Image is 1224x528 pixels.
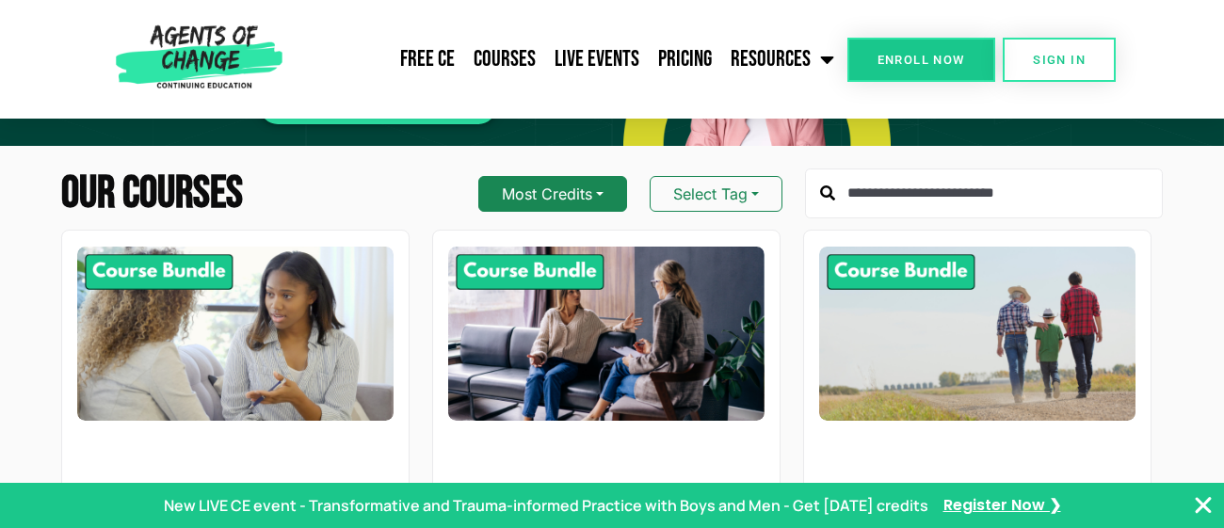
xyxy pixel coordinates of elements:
span: SIGN IN [1033,54,1086,66]
a: Pricing [649,36,721,83]
img: Rural and Underserved Practice - 8 Credit CE Bundle [819,247,1135,421]
a: Resources [721,36,844,83]
span: Enroll Now [878,54,965,66]
p: New LIVE CE event - Transformative and Trauma-informed Practice with Boys and Men - Get [DATE] cr... [164,494,928,517]
a: Courses [464,36,545,83]
a: Register Now ❯ [943,495,1061,516]
a: Enroll Now [847,38,995,82]
a: SIGN IN [1003,38,1116,82]
img: Leadership and Supervision Skills - 8 Credit CE Bundle [448,247,765,421]
button: Most Credits [478,176,627,212]
img: New Therapist Essentials - 10 Credit CE Bundle [77,247,394,421]
a: Free CE [391,36,464,83]
a: Live Events [545,36,649,83]
nav: Menu [290,36,845,83]
button: Select Tag [650,176,782,212]
h2: Our Courses [61,171,243,216]
button: Close Banner [1192,494,1215,517]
